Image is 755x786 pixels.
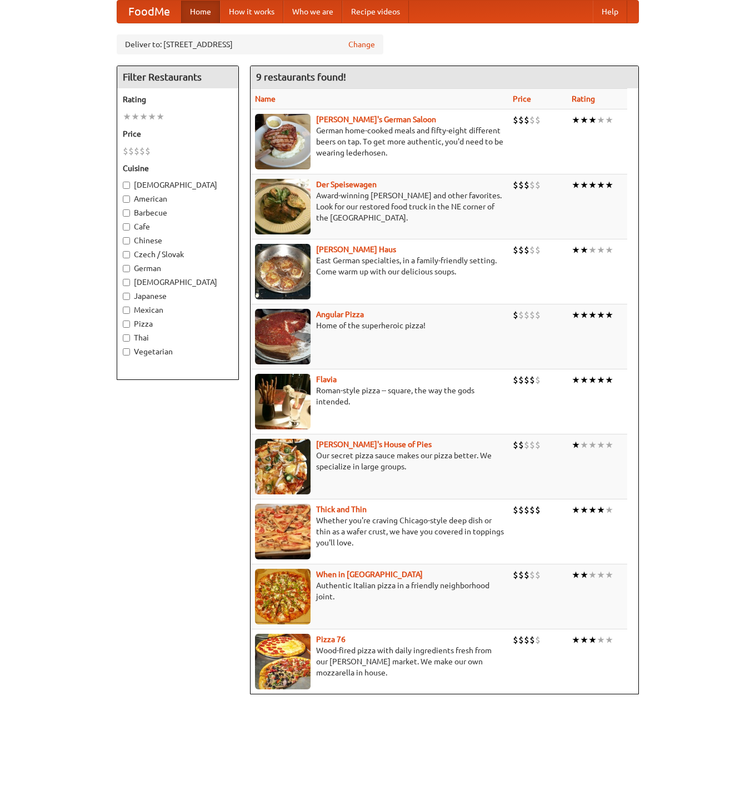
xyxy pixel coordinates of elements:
li: $ [524,374,529,386]
li: $ [535,244,541,256]
a: Recipe videos [342,1,409,23]
li: $ [145,145,151,157]
li: $ [529,309,535,321]
li: $ [524,179,529,191]
a: FoodMe [117,1,181,23]
li: $ [518,374,524,386]
img: esthers.jpg [255,114,311,169]
p: German home-cooked meals and fifty-eight different beers on tap. To get more authentic, you'd nee... [255,125,504,158]
li: $ [535,114,541,126]
li: ★ [588,504,597,516]
li: ★ [588,309,597,321]
li: $ [134,145,139,157]
input: Thai [123,334,130,342]
label: Vegetarian [123,346,233,357]
a: Who we are [283,1,342,23]
li: ★ [580,569,588,581]
input: Czech / Slovak [123,251,130,258]
li: ★ [605,634,613,646]
img: speisewagen.jpg [255,179,311,234]
li: ★ [572,439,580,451]
label: Pizza [123,318,233,329]
li: ★ [123,111,131,123]
p: East German specialties, in a family-friendly setting. Come warm up with our delicious soups. [255,255,504,277]
input: Cafe [123,223,130,231]
li: $ [518,244,524,256]
li: $ [529,179,535,191]
li: $ [513,504,518,516]
li: $ [139,145,145,157]
li: $ [518,179,524,191]
label: American [123,193,233,204]
div: Deliver to: [STREET_ADDRESS] [117,34,383,54]
li: ★ [588,569,597,581]
li: ★ [572,374,580,386]
li: ★ [148,111,156,123]
li: $ [513,114,518,126]
li: $ [535,179,541,191]
li: ★ [588,114,597,126]
input: Japanese [123,293,130,300]
li: ★ [139,111,148,123]
li: ★ [597,504,605,516]
li: ★ [588,439,597,451]
input: Chinese [123,237,130,244]
img: flavia.jpg [255,374,311,429]
label: Barbecue [123,207,233,218]
img: luigis.jpg [255,439,311,494]
p: Roman-style pizza -- square, the way the gods intended. [255,385,504,407]
a: Name [255,94,276,103]
b: Flavia [316,375,337,384]
li: ★ [580,114,588,126]
a: [PERSON_NAME]'s German Saloon [316,115,436,124]
label: [DEMOGRAPHIC_DATA] [123,179,233,191]
li: $ [518,114,524,126]
input: Mexican [123,307,130,314]
li: $ [128,145,134,157]
li: ★ [597,244,605,256]
li: ★ [588,179,597,191]
li: $ [524,439,529,451]
img: wheninrome.jpg [255,569,311,624]
label: German [123,263,233,274]
li: $ [123,145,128,157]
li: $ [518,309,524,321]
li: ★ [580,634,588,646]
li: $ [524,309,529,321]
input: [DEMOGRAPHIC_DATA] [123,182,130,189]
li: $ [513,244,518,256]
li: $ [518,439,524,451]
input: [DEMOGRAPHIC_DATA] [123,279,130,286]
li: ★ [156,111,164,123]
label: [DEMOGRAPHIC_DATA] [123,277,233,288]
a: When in [GEOGRAPHIC_DATA] [316,570,423,579]
li: ★ [605,569,613,581]
a: Help [593,1,627,23]
a: Thick and Thin [316,505,367,514]
li: ★ [605,374,613,386]
li: $ [529,504,535,516]
img: thick.jpg [255,504,311,559]
li: ★ [580,179,588,191]
li: $ [529,114,535,126]
li: $ [524,114,529,126]
input: Barbecue [123,209,130,217]
h4: Filter Restaurants [117,66,238,88]
a: Angular Pizza [316,310,364,319]
li: ★ [572,569,580,581]
li: ★ [580,374,588,386]
input: Pizza [123,321,130,328]
li: ★ [597,374,605,386]
label: Chinese [123,235,233,246]
li: ★ [588,244,597,256]
li: $ [529,374,535,386]
h5: Rating [123,94,233,105]
li: ★ [572,244,580,256]
input: German [123,265,130,272]
li: $ [513,634,518,646]
a: [PERSON_NAME]'s House of Pies [316,440,432,449]
li: ★ [605,309,613,321]
a: Der Speisewagen [316,180,377,189]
